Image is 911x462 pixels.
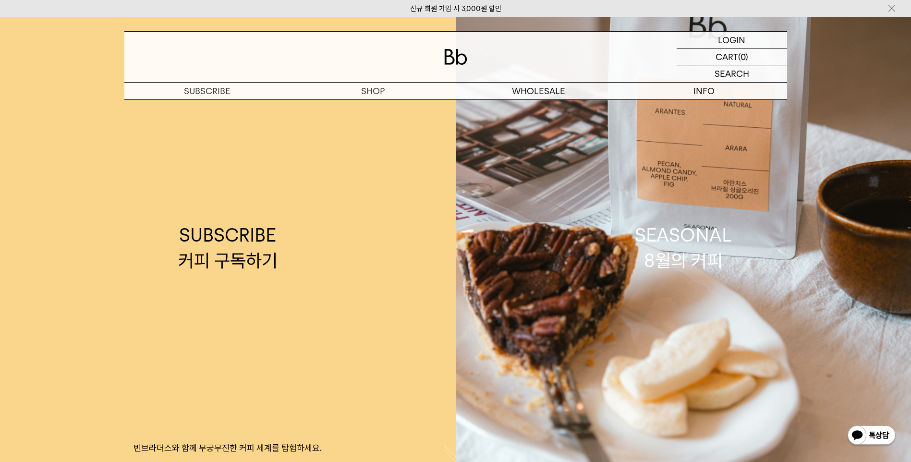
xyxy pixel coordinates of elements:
[178,222,278,273] div: SUBSCRIBE 커피 구독하기
[456,83,621,99] p: WHOLESALE
[410,4,501,13] a: 신규 회원 가입 시 3,000원 할인
[621,83,787,99] p: INFO
[738,49,748,65] p: (0)
[124,83,290,99] a: SUBSCRIBE
[290,83,456,99] a: SHOP
[847,425,897,448] img: 카카오톡 채널 1:1 채팅 버튼
[677,49,787,65] a: CART (0)
[718,32,745,48] p: LOGIN
[716,49,738,65] p: CART
[677,32,787,49] a: LOGIN
[715,65,749,82] p: SEARCH
[635,222,732,273] div: SEASONAL 8월의 커피
[444,49,467,65] img: 로고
